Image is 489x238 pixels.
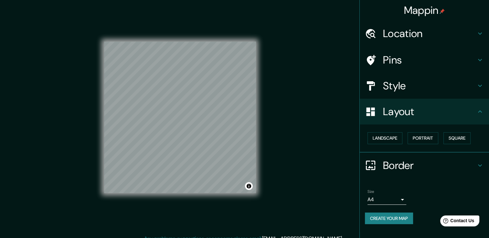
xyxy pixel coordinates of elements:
div: Style [360,73,489,99]
iframe: Help widget launcher [431,213,482,231]
button: Square [443,132,471,144]
div: A4 [367,194,406,205]
h4: Border [383,159,476,172]
canvas: Map [104,42,256,193]
h4: Location [383,27,476,40]
div: Location [360,21,489,46]
h4: Pins [383,54,476,66]
img: pin-icon.png [440,9,445,14]
button: Create your map [365,213,413,224]
div: Layout [360,99,489,124]
div: Pins [360,47,489,73]
label: Size [367,189,374,194]
button: Portrait [408,132,438,144]
h4: Style [383,79,476,92]
button: Landscape [367,132,402,144]
h4: Layout [383,105,476,118]
h4: Mappin [404,4,445,17]
button: Toggle attribution [245,182,253,190]
div: Border [360,153,489,178]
